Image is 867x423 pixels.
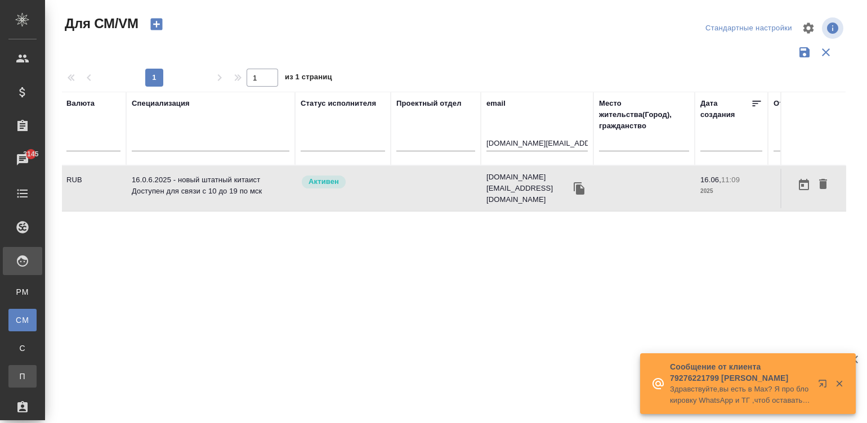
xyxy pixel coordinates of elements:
[66,98,95,109] div: Валюта
[8,365,37,388] a: П
[14,343,31,354] span: С
[599,98,689,132] div: Место жительства(Город), гражданство
[794,174,814,195] button: Открыть календарь загрузки
[61,169,126,208] td: RUB
[721,175,740,184] p: 11:09
[132,174,289,197] p: 16.0.6.2025 - новый штатный китаист Доступен для связи с 10 до 19 по мск
[703,20,795,37] div: split button
[396,98,462,109] div: Проектный отдел
[670,361,811,384] p: Сообщение от клиента 79276221799 [PERSON_NAME]
[285,70,332,87] span: из 1 страниц
[774,98,832,109] div: Ответственный
[14,314,31,326] span: CM
[814,174,833,195] button: Удалить
[700,186,762,197] p: 2025
[14,286,31,298] span: PM
[794,42,815,63] button: Сохранить фильтры
[486,172,571,205] p: [DOMAIN_NAME][EMAIL_ADDRESS][DOMAIN_NAME]
[301,98,376,109] div: Статус исполнителя
[811,372,838,399] button: Открыть в новой вкладке
[486,98,506,109] div: email
[815,42,837,63] button: Сбросить фильтры
[143,15,170,34] button: Создать
[309,176,339,187] p: Активен
[670,384,811,406] p: Здравствуйте,вы есть в Max? Я про блокировку WhatsApp и ТГ ,чтоб оставаться с вами на связи
[301,174,385,190] div: Рядовой исполнитель: назначай с учетом рейтинга
[700,175,721,184] p: 16.06,
[822,17,846,39] span: Посмотреть информацию
[3,146,42,174] a: 3145
[700,98,751,120] div: Дата создания
[8,309,37,331] a: CM
[132,98,190,109] div: Специализация
[16,148,45,160] span: 3145
[828,379,851,389] button: Закрыть
[8,281,37,303] a: PM
[14,371,31,382] span: П
[62,15,138,33] span: Для СМ/VM
[571,180,588,197] button: Скопировать
[8,337,37,359] a: С
[795,15,822,42] span: Настроить таблицу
